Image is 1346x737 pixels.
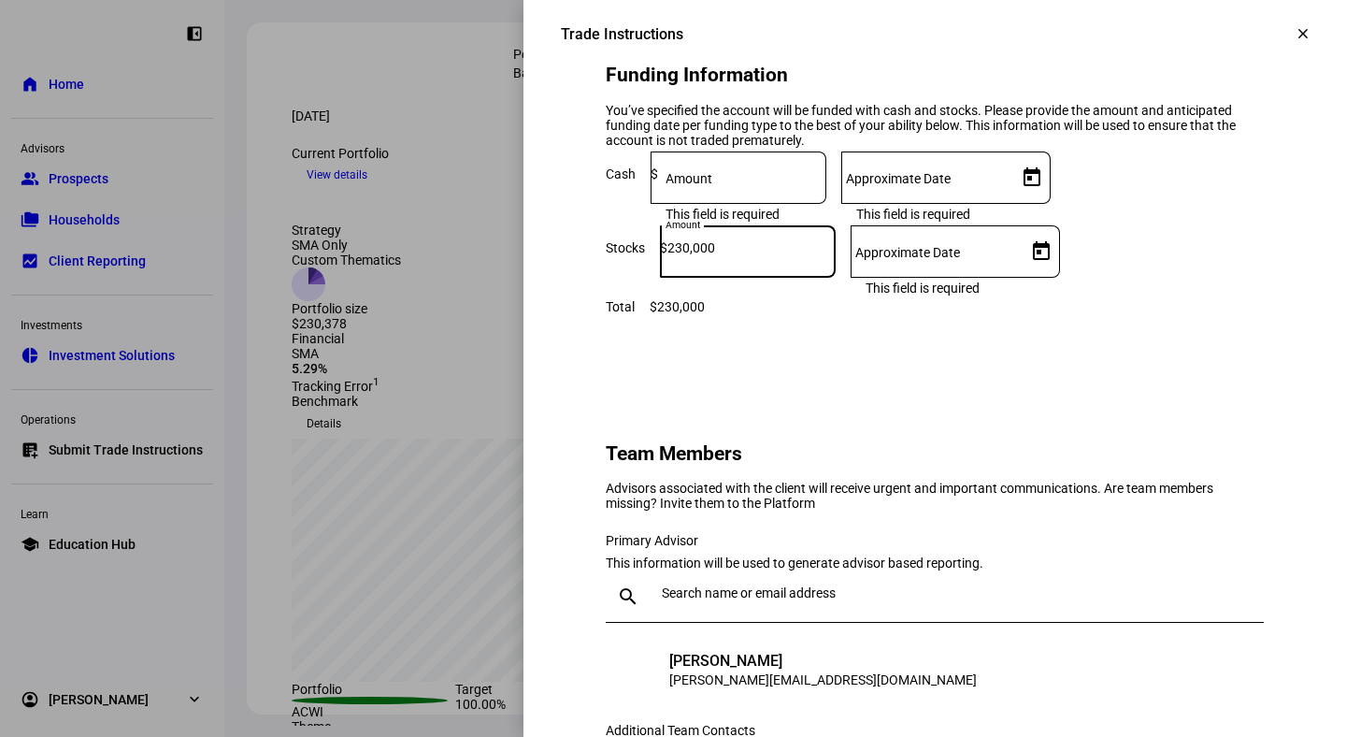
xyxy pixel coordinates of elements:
div: [PERSON_NAME][EMAIL_ADDRESS][DOMAIN_NAME] [669,671,977,689]
div: Total [606,299,635,314]
div: This field is required [856,207,970,222]
span: $ [660,240,667,255]
h2: Team Members [606,442,1264,465]
div: [PERSON_NAME] [669,652,977,671]
div: Cash [606,166,636,181]
mat-icon: search [606,585,651,608]
mat-label: Amount [666,171,712,186]
button: Open calendar [1023,233,1060,270]
div: This field is required [866,281,980,296]
div: Trade Instructions [561,25,683,43]
button: Open calendar [1013,159,1051,196]
input: Search name or email address [662,585,1256,600]
div: You’ve specified the account will be funded with cash and stocks. Please provide the amount and a... [606,103,1264,148]
h2: Funding Information [606,64,1264,86]
mat-label: Amount [666,219,701,230]
span: $ [651,166,658,181]
div: $230,000 [650,299,705,314]
div: Stocks [606,240,645,255]
div: Primary Advisor [606,533,1264,548]
mat-icon: clear [1295,25,1311,42]
div: KR [617,652,654,689]
div: Advisors associated with the client will receive urgent and important communications. Are team me... [606,481,1264,511]
div: This information will be used to generate advisor based reporting. [606,556,1264,571]
mat-label: Approximate Date [846,171,951,186]
div: This field is required [666,207,780,222]
mat-label: Approximate Date [855,245,960,260]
